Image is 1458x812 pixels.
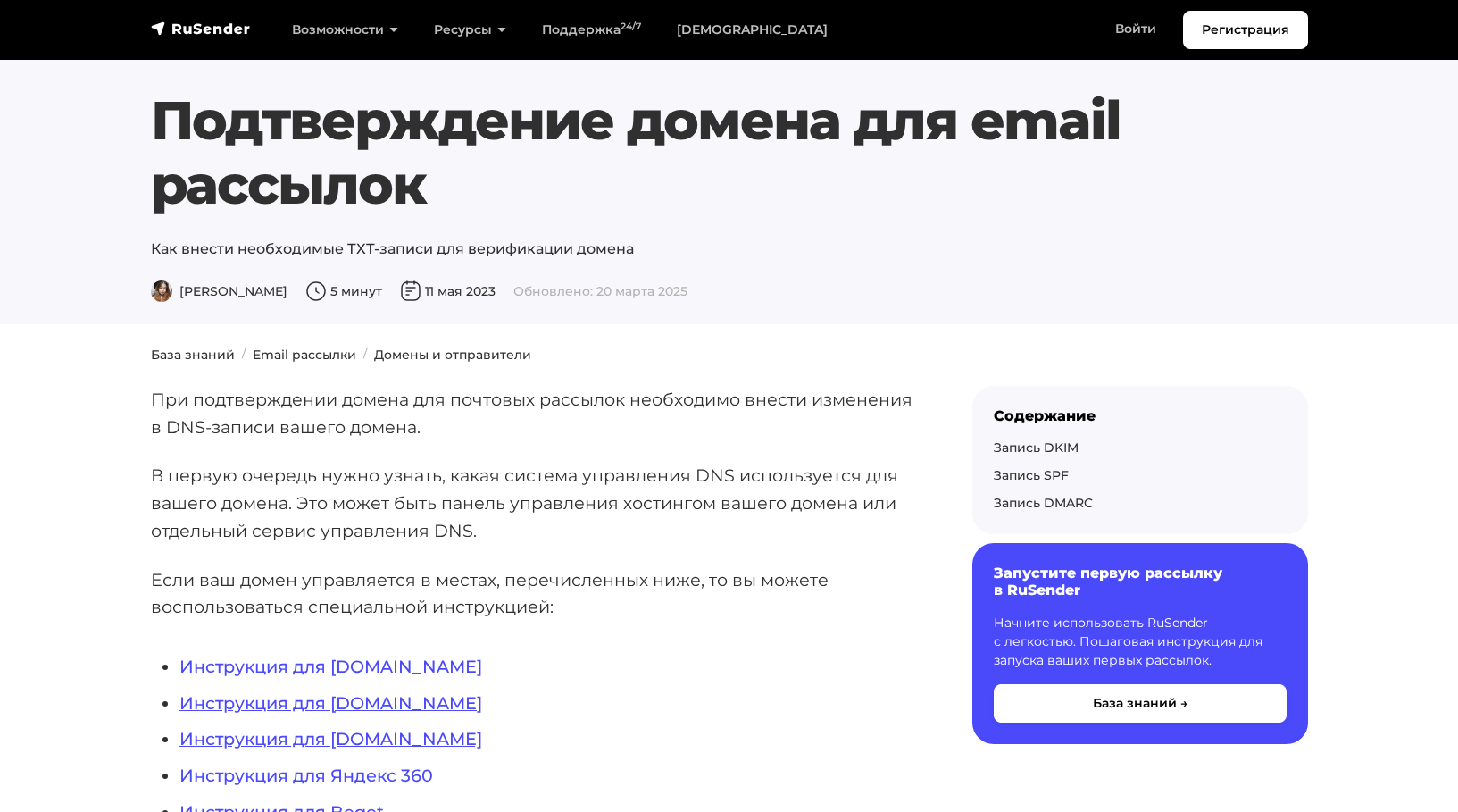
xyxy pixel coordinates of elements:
[179,692,482,714] a: Инструкция для [DOMAIN_NAME]
[151,462,915,544] p: В первую очередь нужно узнать, какая система управления DNS используется для вашего домена. Это м...
[374,347,531,363] a: Домены и отправители
[994,495,1093,511] a: Запись DMARC
[416,12,524,48] a: Ресурсы
[151,283,287,299] span: [PERSON_NAME]
[1183,11,1308,49] a: Регистрация
[179,765,433,786] a: Инструкция для Яндекс 360
[274,12,416,48] a: Возможности
[400,280,421,302] img: Дата публикации
[305,283,382,299] span: 5 минут
[972,543,1308,743] a: Запустите первую рассылку в RuSender Начните использовать RuSender с легкостью. Пошаговая инструк...
[659,12,846,48] a: [DEMOGRAPHIC_DATA]
[994,439,1079,456] a: Запись DKIM
[400,283,496,299] span: 11 мая 2023
[151,386,915,440] p: При подтверждении домена для почтовых рассылок необходимо внести изменения в DNS-записи вашего до...
[524,12,659,48] a: Поддержка24/7
[994,565,1287,599] h6: Запустите первую рассылку в RuSender
[994,467,1069,483] a: Запись SPF
[151,20,251,38] img: RuSender
[621,21,641,32] sup: 24/7
[179,728,482,749] a: Инструкция для [DOMAIN_NAME]
[994,684,1287,723] button: База знаний →
[305,280,327,302] img: Время чтения
[513,283,687,299] span: Обновлено: 20 марта 2025
[151,347,235,363] a: База знаний
[179,656,482,677] a: Инструкция для [DOMAIN_NAME]
[151,88,1308,217] h1: Подтверждение домена для email рассылок
[151,239,1308,260] p: Как внести необходимые ТХТ-записи для верификации домена
[994,407,1287,424] div: Содержание
[151,566,915,621] p: Если ваш домен управляется в местах, перечисленных ниже, то вы можете воспользоваться специальной...
[140,346,1319,364] nav: breadcrumb
[253,347,356,363] a: Email рассылки
[994,614,1287,670] p: Начните использовать RuSender с легкостью. Пошаговая инструкция для запуска ваших первых рассылок.
[1097,11,1174,47] a: Войти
